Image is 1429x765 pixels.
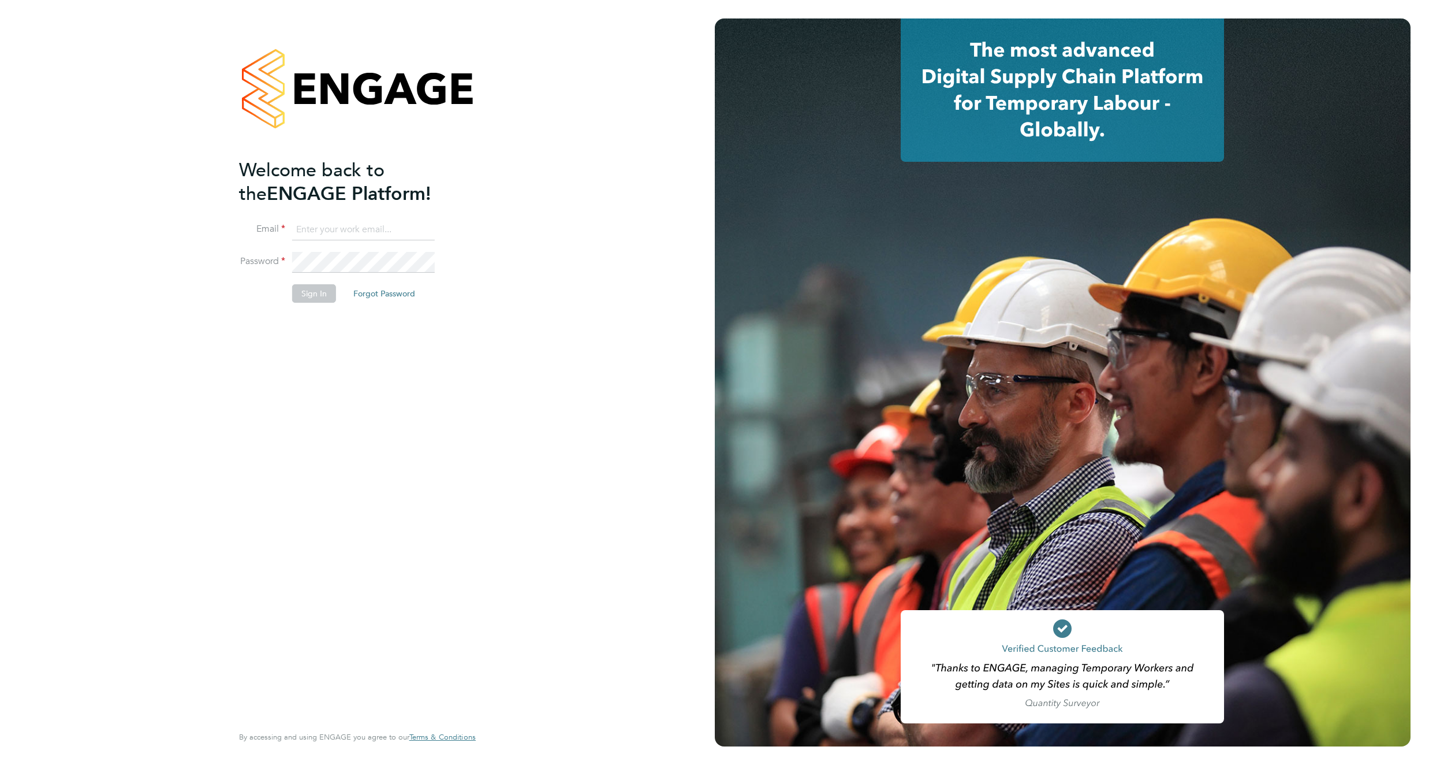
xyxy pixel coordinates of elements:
[292,284,336,303] button: Sign In
[239,255,285,268] label: Password
[239,732,476,742] span: By accessing and using ENGAGE you agree to our
[292,220,435,240] input: Enter your work email...
[344,284,424,303] button: Forgot Password
[239,159,385,205] span: Welcome back to the
[239,223,285,235] label: Email
[239,158,464,206] h2: ENGAGE Platform!
[409,733,476,742] a: Terms & Conditions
